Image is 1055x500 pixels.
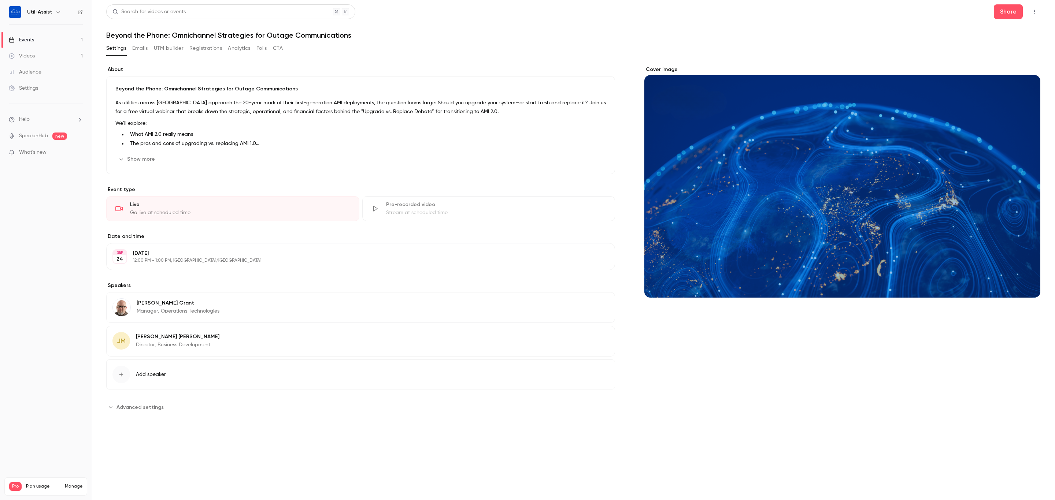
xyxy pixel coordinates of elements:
p: 24 [116,255,123,263]
li: What AMI 2.0 really means [127,131,606,138]
p: [DATE] [133,250,576,257]
p: Director, Business Development [136,341,219,348]
button: Polls [256,42,267,54]
p: [PERSON_NAME] [PERSON_NAME] [136,333,219,340]
section: Advanced settings [106,401,615,413]
button: Show more [115,153,159,165]
div: Settings [9,85,38,92]
button: Emails [132,42,148,54]
span: Plan usage [26,484,60,489]
span: Add speaker [136,371,166,378]
button: Analytics [228,42,251,54]
div: Go live at scheduled time [130,209,350,216]
p: [PERSON_NAME] Grant [137,299,219,307]
div: Live [130,201,350,208]
button: UTM builder [154,42,184,54]
div: SEP [113,250,126,255]
button: Settings [106,42,126,54]
p: Beyond the Phone: Omnichannel Strategies for Outage Communications [115,85,606,93]
p: 12:00 PM - 1:00 PM, [GEOGRAPHIC_DATA]/[GEOGRAPHIC_DATA] [133,258,576,264]
img: Util-Assist [9,6,21,18]
img: Jeff Grant [113,299,130,316]
div: Pre-recorded videoStream at scheduled time [362,196,615,221]
div: LiveGo live at scheduled time [106,196,359,221]
div: Search for videos or events [112,8,186,16]
div: Events [9,36,34,44]
h1: Beyond the Phone: Omnichannel Strategies for Outage Communications [106,31,1040,40]
span: Advanced settings [116,403,164,411]
div: Jeff Grant[PERSON_NAME] GrantManager, Operations Technologies [106,292,615,323]
div: Videos [9,52,35,60]
div: JM[PERSON_NAME] [PERSON_NAME]Director, Business Development [106,326,615,357]
p: As utilities across [GEOGRAPHIC_DATA] approach the 20-year mark of their first-generation AMI dep... [115,98,606,116]
span: What's new [19,149,47,156]
span: new [52,133,67,140]
div: Pre-recorded video [386,201,606,208]
p: Manager, Operations Technologies [137,307,219,315]
span: Pro [9,482,22,491]
label: Cover image [644,66,1040,73]
li: help-dropdown-opener [9,116,83,123]
label: Speakers [106,282,615,289]
button: Share [994,4,1023,19]
button: Advanced settings [106,401,168,413]
button: Registrations [189,42,222,54]
button: CTA [273,42,283,54]
button: Add speaker [106,359,615,389]
div: Stream at scheduled time [386,209,606,216]
section: Cover image [644,66,1040,298]
a: SpeakerHub [19,132,48,140]
p: We’ll explore: [115,119,606,128]
span: JM [117,336,126,346]
div: Audience [9,68,41,76]
li: The pros and cons of upgrading vs. replacing AMI 1.0 [127,140,606,148]
label: About [106,66,615,73]
a: Manage [65,484,82,489]
label: Date and time [106,233,615,240]
h6: Util-Assist [27,8,52,16]
p: Event type [106,186,615,193]
span: Help [19,116,30,123]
